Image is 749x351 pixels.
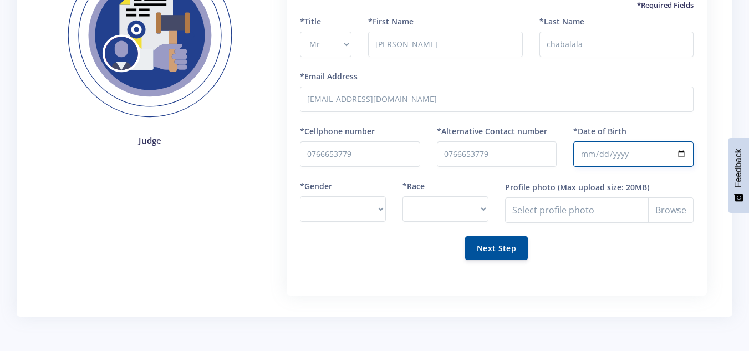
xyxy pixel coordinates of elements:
button: Next Step [465,236,528,260]
label: *Alternative Contact number [437,125,547,137]
label: *Cellphone number [300,125,375,137]
span: Feedback [733,149,743,187]
label: (Max upload size: 20MB) [558,181,649,193]
input: First Name [368,32,522,57]
label: *First Name [368,16,414,27]
h4: Judge [51,134,249,147]
input: Email Address [300,87,694,112]
label: *Last Name [539,16,584,27]
label: *Date of Birth [573,125,626,137]
input: Number with no spaces [300,141,420,167]
button: Feedback - Show survey [728,138,749,213]
input: Alternative Number [437,141,557,167]
label: *Race [402,180,425,192]
label: *Email Address [300,70,358,82]
label: *Gender [300,180,332,192]
label: *Title [300,16,321,27]
label: Profile photo [505,181,556,193]
input: Last Name [539,32,694,57]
